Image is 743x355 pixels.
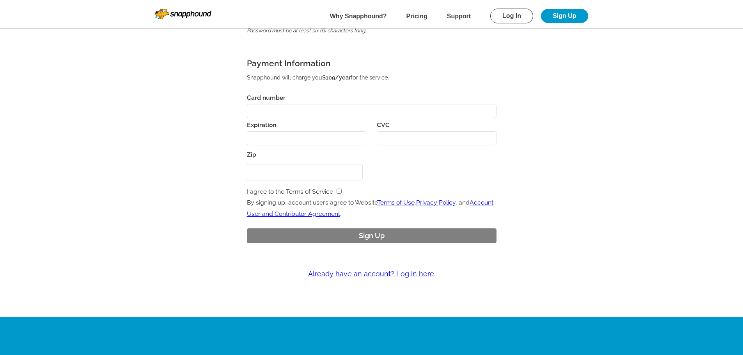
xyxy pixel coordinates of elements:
a: Why Snapphound? [330,13,387,19]
i: Password must be at least six (6) characters long. [247,27,366,34]
label: I agree to the Terms of Service [247,188,333,195]
a: Already have an account? Log in here. [122,263,621,286]
label: Expiration [247,118,276,129]
b: $109/year [322,74,351,81]
a: Terms of Use [377,199,415,206]
iframe: Secure card number input frame [252,108,491,115]
label: Card number [247,90,285,101]
iframe: Secure expiration date input frame [252,135,361,142]
a: Log In [490,9,533,23]
a: Account User and Contributor Agreement [247,199,493,217]
img: Snapphound Logo [155,9,211,19]
label: CVC [377,118,390,129]
a: Sign Up [541,9,588,23]
h3: Payment Information [247,56,497,71]
iframe: Secure CVC input frame [383,135,491,142]
span: By signing up, account users agree to Website , , and . [247,199,493,217]
a: Privacy Policy [416,199,456,206]
button: Sign Up [247,228,497,244]
a: Support [447,13,471,19]
label: Zip [247,149,363,160]
small: Snapphound will charge you for the service. [247,74,389,81]
a: Pricing [406,13,427,19]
